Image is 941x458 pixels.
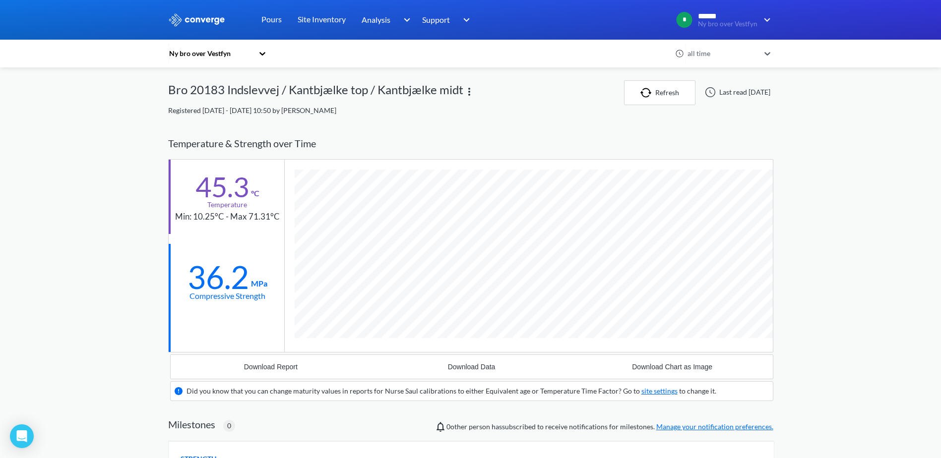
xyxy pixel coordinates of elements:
[641,387,678,395] a: site settings
[168,128,773,159] div: Temperature & Strength over Time
[175,210,280,224] div: Min: 10.25°C - Max 71.31°C
[362,13,390,26] span: Analysis
[624,80,695,105] button: Refresh
[187,386,716,397] div: Did you know that you can change maturity values in reports for Nurse Saul calibrations to either...
[227,420,231,431] span: 0
[422,13,450,26] span: Support
[244,363,298,371] div: Download Report
[189,289,265,302] div: Compressive Strength
[435,421,446,433] img: notifications-icon.svg
[699,86,773,98] div: Last read [DATE]
[446,421,773,432] span: person has subscribed to receive notifications for milestones.
[195,174,249,199] div: 45.3
[168,13,226,26] img: logo_ewhite.svg
[572,355,773,379] button: Download Chart as Image
[685,48,759,59] div: all time
[207,199,247,210] div: Temperature
[397,14,413,26] img: downArrow.svg
[457,14,473,26] img: downArrow.svg
[448,363,496,371] div: Download Data
[10,424,34,448] div: Open Intercom Messenger
[188,265,249,289] div: 36.2
[698,20,757,28] span: Ny bro over Vestfyn
[168,48,253,59] div: Ny bro over Vestfyn
[446,422,467,431] span: 0 other
[168,418,215,430] h2: Milestones
[168,106,336,114] span: Registered [DATE] - [DATE] 10:50 by [PERSON_NAME]
[757,14,773,26] img: downArrow.svg
[168,80,463,105] div: Bro 20183 Indslevvej / Kantbjælke top / Kantbjælke midt
[640,88,655,98] img: icon-refresh.svg
[656,422,773,431] a: Manage your notification preferences.
[371,355,572,379] button: Download Data
[632,363,712,371] div: Download Chart as Image
[463,86,475,98] img: more.svg
[171,355,372,379] button: Download Report
[675,49,684,58] img: icon-clock.svg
